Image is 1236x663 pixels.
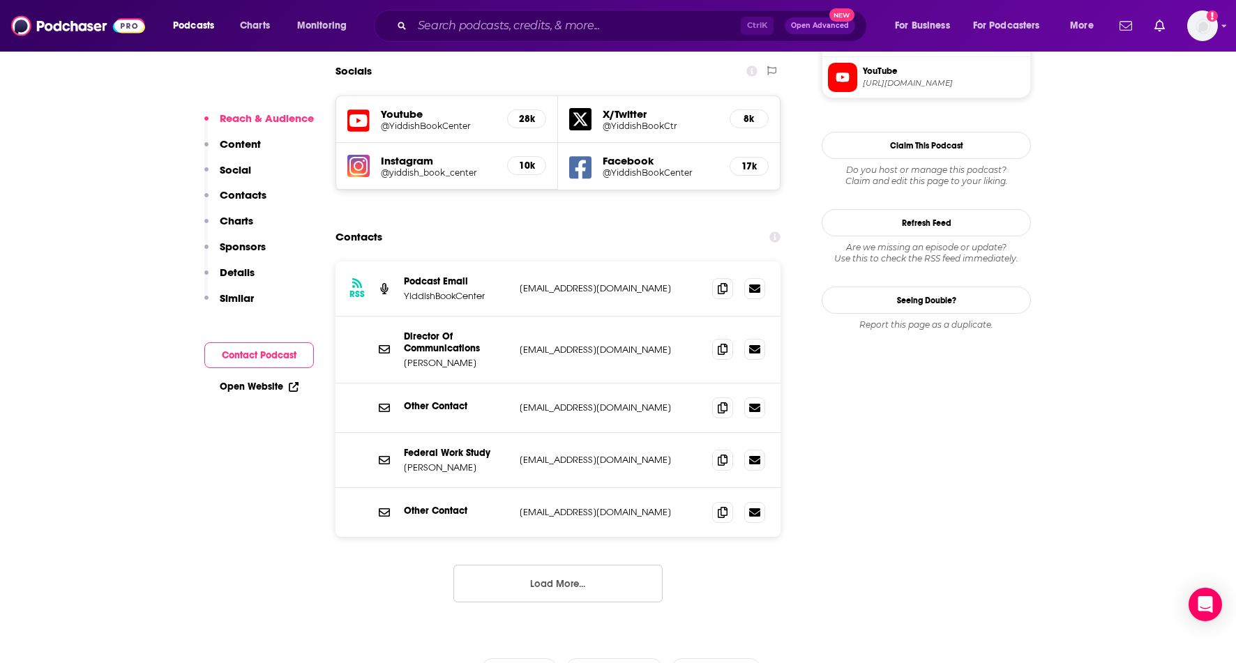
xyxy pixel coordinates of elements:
[829,8,854,22] span: New
[204,240,266,266] button: Sponsors
[828,63,1025,92] a: YouTube[URL][DOMAIN_NAME]
[220,137,261,151] p: Content
[1207,10,1218,22] svg: Add a profile image
[11,13,145,39] img: Podchaser - Follow, Share and Rate Podcasts
[404,290,508,302] p: YiddishBookCenter
[1149,14,1170,38] a: Show notifications dropdown
[895,16,950,36] span: For Business
[822,132,1031,159] button: Claim This Podcast
[220,381,299,393] a: Open Website
[791,22,849,29] span: Open Advanced
[1189,588,1222,621] div: Open Intercom Messenger
[287,15,365,37] button: open menu
[885,15,967,37] button: open menu
[520,282,701,294] p: [EMAIL_ADDRESS][DOMAIN_NAME]
[785,17,855,34] button: Open AdvancedNew
[520,506,701,518] p: [EMAIL_ADDRESS][DOMAIN_NAME]
[220,188,266,201] p: Contacts
[220,266,255,279] p: Details
[220,112,314,125] p: Reach & Audience
[404,330,508,354] p: Director Of Communications
[822,165,1031,187] div: Claim and edit this page to your liking.
[603,167,718,178] a: @YiddishBookCenter
[381,107,496,121] h5: Youtube
[381,167,496,178] a: @yiddish_book_center
[347,155,370,177] img: iconImage
[220,240,266,253] p: Sponsors
[220,214,253,227] p: Charts
[336,224,382,250] h2: Contacts
[173,16,214,36] span: Podcasts
[404,447,508,459] p: Federal Work Study
[1070,16,1094,36] span: More
[520,454,701,466] p: [EMAIL_ADDRESS][DOMAIN_NAME]
[204,342,314,368] button: Contact Podcast
[1187,10,1218,41] span: Logged in as SusanHershberg
[741,113,757,125] h5: 8k
[1060,15,1111,37] button: open menu
[204,112,314,137] button: Reach & Audience
[1187,10,1218,41] img: User Profile
[822,209,1031,236] button: Refresh Feed
[336,58,372,84] h2: Socials
[412,15,741,37] input: Search podcasts, credits, & more...
[822,165,1031,176] span: Do you host or manage this podcast?
[453,565,663,602] button: Load More...
[520,402,701,413] p: [EMAIL_ADDRESS][DOMAIN_NAME]
[863,65,1025,77] span: YouTube
[387,10,880,42] div: Search podcasts, credits, & more...
[204,291,254,317] button: Similar
[863,78,1025,89] span: https://www.youtube.com/@YiddishBookCenter
[603,107,718,121] h5: X/Twitter
[519,113,534,125] h5: 28k
[204,137,261,163] button: Content
[349,289,365,300] h3: RSS
[240,16,270,36] span: Charts
[204,188,266,214] button: Contacts
[204,163,251,189] button: Social
[404,357,508,369] p: [PERSON_NAME]
[231,15,278,37] a: Charts
[822,242,1031,264] div: Are we missing an episode or update? Use this to check the RSS feed immediately.
[404,505,508,517] p: Other Contact
[204,214,253,240] button: Charts
[964,15,1060,37] button: open menu
[520,344,701,356] p: [EMAIL_ADDRESS][DOMAIN_NAME]
[973,16,1040,36] span: For Podcasters
[1187,10,1218,41] button: Show profile menu
[163,15,232,37] button: open menu
[519,160,534,172] h5: 10k
[822,319,1031,330] div: Report this page as a duplicate.
[381,154,496,167] h5: Instagram
[297,16,347,36] span: Monitoring
[404,400,508,412] p: Other Contact
[603,154,718,167] h5: Facebook
[1114,14,1138,38] a: Show notifications dropdown
[741,17,774,35] span: Ctrl K
[741,160,757,172] h5: 17k
[204,266,255,291] button: Details
[404,462,508,473] p: [PERSON_NAME]
[220,163,251,176] p: Social
[220,291,254,305] p: Similar
[404,275,508,287] p: Podcast Email
[603,121,718,131] a: @YiddishBookCtr
[822,287,1031,314] a: Seeing Double?
[381,121,496,131] a: @YiddishBookCenter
